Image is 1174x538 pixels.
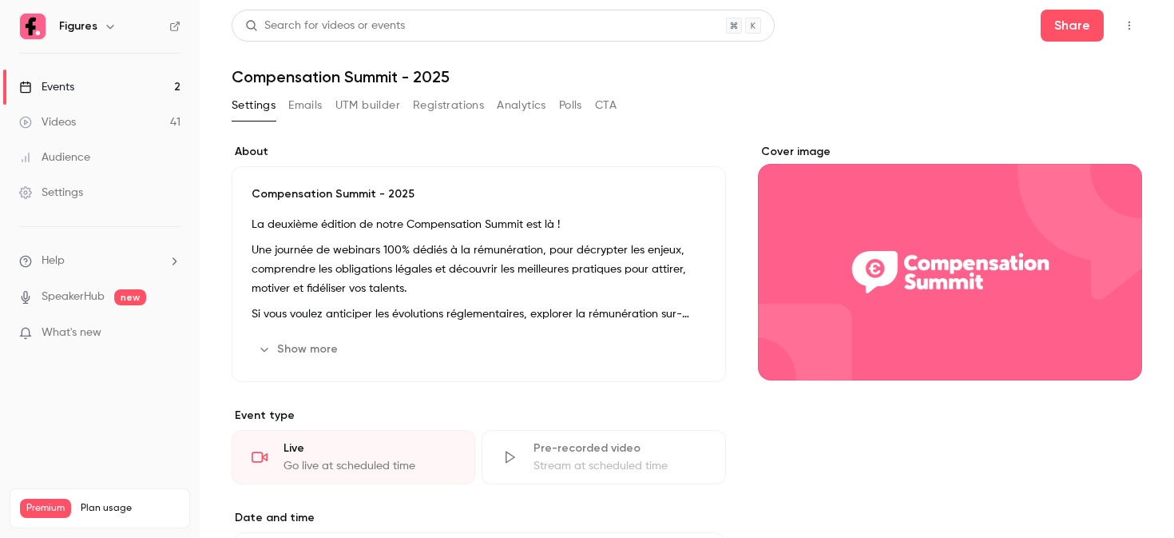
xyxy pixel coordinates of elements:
[19,79,74,95] div: Events
[19,185,83,201] div: Settings
[232,67,1142,86] h1: Compensation Summit - 2025
[758,144,1142,160] label: Cover image
[245,18,405,34] div: Search for videos or events
[42,253,65,269] span: Help
[114,289,146,305] span: new
[232,510,726,526] label: Date and time
[482,430,725,484] div: Pre-recorded videoStream at scheduled time
[1041,10,1104,42] button: Share
[42,289,105,305] a: SpeakerHub
[758,144,1142,381] section: Cover image
[232,408,726,424] p: Event type
[497,93,546,118] button: Analytics
[284,440,455,456] div: Live
[284,458,455,474] div: Go live at scheduled time
[533,440,705,456] div: Pre-recorded video
[20,499,71,518] span: Premium
[59,18,97,34] h6: Figures
[288,93,322,118] button: Emails
[252,186,706,202] p: Compensation Summit - 2025
[559,93,582,118] button: Polls
[20,14,46,39] img: Figures
[19,149,90,165] div: Audience
[252,305,706,324] p: Si vous voulez anticiper les évolutions réglementaires, explorer la rémunération sur-mesure et dé...
[533,458,705,474] div: Stream at scheduled time
[252,241,706,298] p: Une journée de webinars 100% dédiés à la rémunération, pour décrypter les enjeux, comprendre les ...
[595,93,617,118] button: CTA
[19,253,180,269] li: help-dropdown-opener
[232,430,475,484] div: LiveGo live at scheduled time
[413,93,484,118] button: Registrations
[252,215,706,234] p: La deuxième édition de notre Compensation Summit est là !
[335,93,400,118] button: UTM builder
[232,93,276,118] button: Settings
[19,114,76,130] div: Videos
[252,337,347,362] button: Show more
[232,144,726,160] label: About
[81,502,180,515] span: Plan usage
[42,325,101,341] span: What's new
[161,326,180,341] iframe: Noticeable Trigger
